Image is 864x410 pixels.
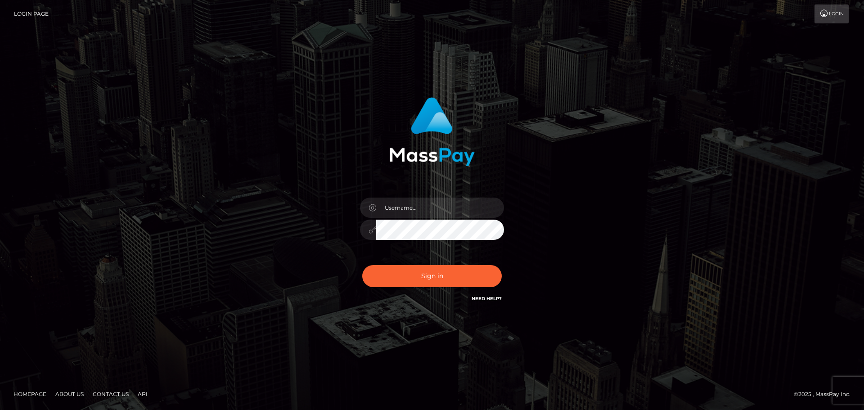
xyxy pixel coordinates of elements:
button: Sign in [362,265,502,287]
a: Need Help? [472,296,502,302]
a: Contact Us [89,387,132,401]
a: Homepage [10,387,50,401]
a: Login Page [14,5,49,23]
a: Login [814,5,849,23]
div: © 2025 , MassPay Inc. [794,389,857,399]
img: MassPay Login [389,97,475,166]
a: API [134,387,151,401]
input: Username... [376,198,504,218]
a: About Us [52,387,87,401]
